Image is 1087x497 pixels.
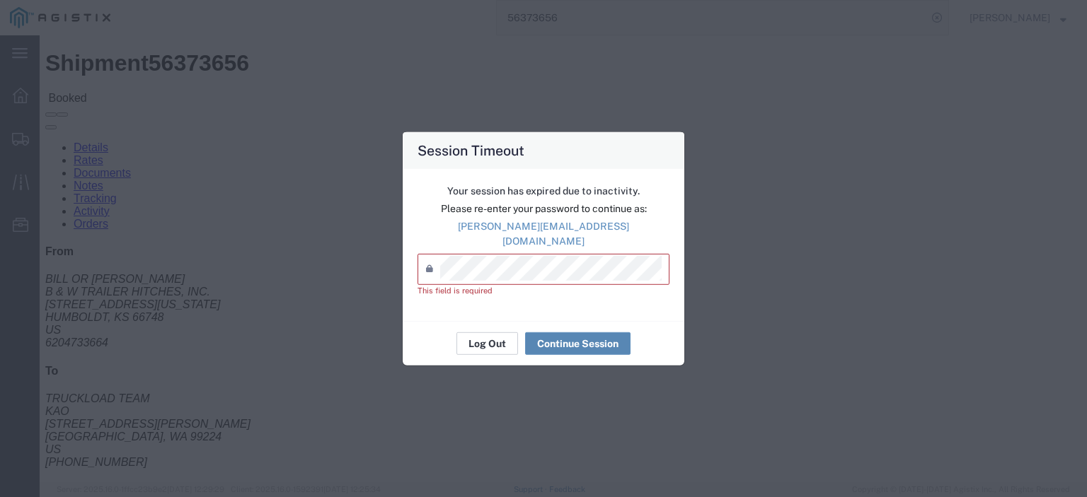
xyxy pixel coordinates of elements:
[525,332,631,355] button: Continue Session
[418,285,669,297] div: This field is required
[456,332,518,355] button: Log Out
[418,183,669,198] p: Your session has expired due to inactivity.
[418,201,669,216] p: Please re-enter your password to continue as:
[418,219,669,249] p: [PERSON_NAME][EMAIL_ADDRESS][DOMAIN_NAME]
[418,140,524,160] h4: Session Timeout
